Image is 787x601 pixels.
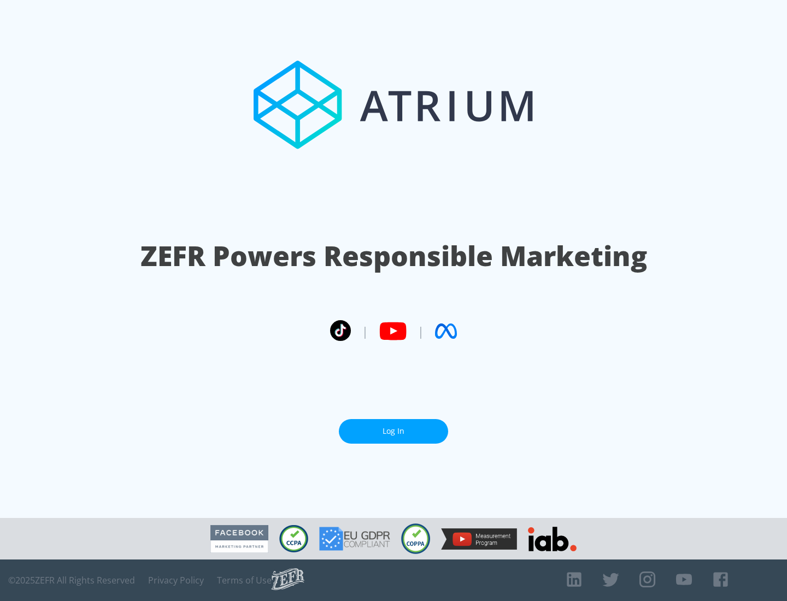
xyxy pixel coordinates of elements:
img: Facebook Marketing Partner [210,525,268,553]
a: Terms of Use [217,575,272,586]
span: | [418,323,424,339]
a: Log In [339,419,448,444]
span: © 2025 ZEFR All Rights Reserved [8,575,135,586]
img: CCPA Compliant [279,525,308,552]
img: COPPA Compliant [401,523,430,554]
span: | [362,323,368,339]
img: YouTube Measurement Program [441,528,517,550]
img: GDPR Compliant [319,527,390,551]
a: Privacy Policy [148,575,204,586]
h1: ZEFR Powers Responsible Marketing [140,237,647,275]
img: IAB [528,527,577,551]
